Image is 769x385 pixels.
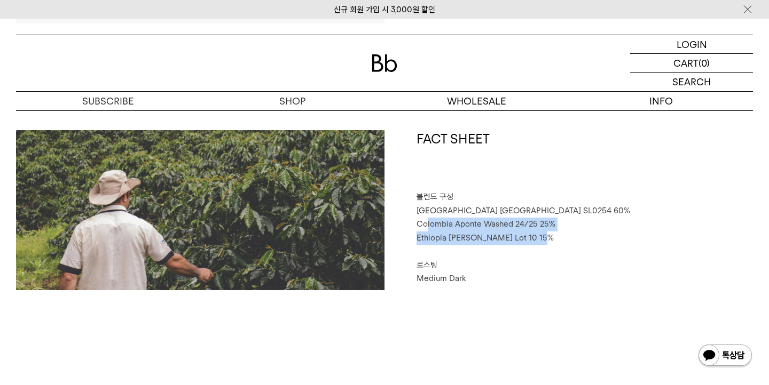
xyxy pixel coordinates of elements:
span: 블렌드 구성 [417,192,453,202]
p: SEARCH [672,73,711,91]
p: (0) [699,54,710,72]
a: 신규 회원 가입 시 3,000원 할인 [334,5,435,14]
a: SUBSCRIBE [16,92,200,110]
p: INFO [569,92,753,110]
span: 로스팅 [417,260,437,270]
p: CART [673,54,699,72]
p: LOGIN [677,35,707,53]
img: 블랙수트 [16,130,384,290]
img: 카카오톡 채널 1:1 채팅 버튼 [697,343,753,369]
p: WHOLESALE [384,92,569,110]
span: [GEOGRAPHIC_DATA] [GEOGRAPHIC_DATA] SL0254 60% [417,206,630,215]
a: SHOP [200,92,384,110]
img: 로고 [372,54,397,72]
a: CART (0) [630,54,753,73]
span: ⠀ [417,246,422,256]
h1: FACT SHEET [417,130,753,191]
span: Medium Dark [417,274,466,283]
span: Colombia Aponte Washed 24/25 25% [417,219,555,229]
a: LOGIN [630,35,753,54]
span: Ethiopia [PERSON_NAME] Lot 10 15% [417,233,554,243]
